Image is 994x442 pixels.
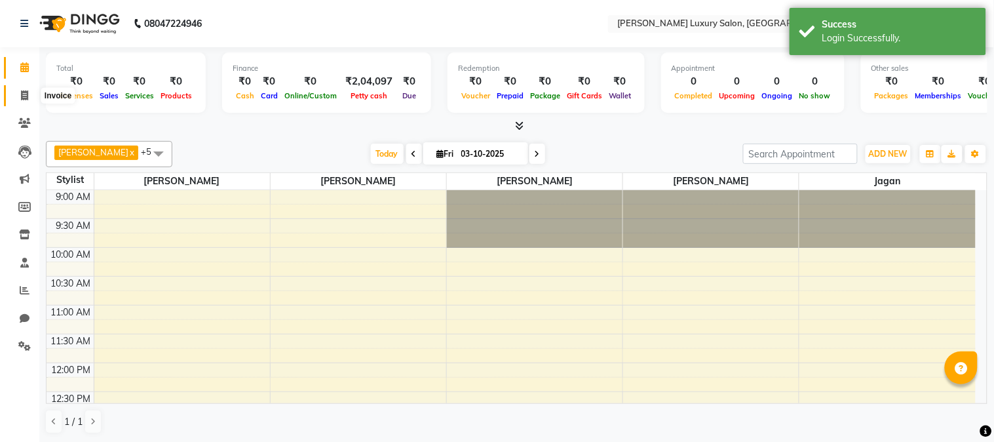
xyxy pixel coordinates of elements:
span: [PERSON_NAME] [58,147,128,157]
div: ₹0 [564,74,605,89]
div: ₹0 [96,74,122,89]
div: ₹0 [605,74,634,89]
span: [PERSON_NAME] [94,173,270,190]
span: [PERSON_NAME] [271,173,446,190]
div: ₹0 [527,74,564,89]
span: Upcoming [716,91,759,100]
div: 11:00 AM [48,306,94,319]
div: 0 [672,74,716,89]
b: 08047224946 [144,5,202,42]
span: Voucher [458,91,493,100]
span: Today [371,144,404,164]
div: ₹0 [233,74,258,89]
div: 12:30 PM [49,392,94,406]
div: Total [56,63,195,74]
input: Search Appointment [743,144,858,164]
div: 12:00 PM [49,363,94,377]
div: 10:30 AM [48,277,94,291]
div: Success [822,18,976,31]
span: Wallet [605,91,634,100]
span: Online/Custom [281,91,340,100]
span: No show [796,91,834,100]
span: Ongoing [759,91,796,100]
span: Fri [434,149,457,159]
span: 1 / 1 [64,415,83,429]
div: Appointment [672,63,834,74]
span: Card [258,91,281,100]
div: 0 [716,74,759,89]
div: ₹0 [458,74,493,89]
span: Memberships [912,91,965,100]
div: ₹0 [871,74,912,89]
div: Login Successfully. [822,31,976,45]
span: +5 [141,146,161,157]
span: Due [399,91,419,100]
div: ₹2,04,097 [340,74,398,89]
div: ₹0 [493,74,527,89]
div: ₹0 [258,74,281,89]
span: Package [527,91,564,100]
div: Stylist [47,173,94,187]
div: ₹0 [398,74,421,89]
div: ₹0 [281,74,340,89]
div: 9:00 AM [54,190,94,204]
span: Products [157,91,195,100]
img: logo [33,5,123,42]
div: 10:00 AM [48,248,94,262]
span: Sales [96,91,122,100]
span: Completed [672,91,716,100]
div: 11:30 AM [48,334,94,348]
div: 0 [796,74,834,89]
div: Finance [233,63,421,74]
span: Packages [871,91,912,100]
span: Cash [233,91,258,100]
div: ₹0 [56,74,96,89]
input: 2025-10-03 [457,144,523,164]
div: ₹0 [912,74,965,89]
div: Invoice [41,88,75,104]
div: 0 [759,74,796,89]
span: [PERSON_NAME] [447,173,622,190]
iframe: chat widget [939,390,981,429]
span: Services [122,91,157,100]
span: ADD NEW [869,149,908,159]
div: ₹0 [157,74,195,89]
div: 9:30 AM [54,219,94,233]
a: x [128,147,134,157]
span: Prepaid [493,91,527,100]
div: ₹0 [122,74,157,89]
span: Jagan [799,173,976,190]
div: Redemption [458,63,634,74]
button: ADD NEW [866,145,911,163]
span: Gift Cards [564,91,605,100]
span: [PERSON_NAME] [623,173,799,190]
span: Petty cash [347,91,391,100]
